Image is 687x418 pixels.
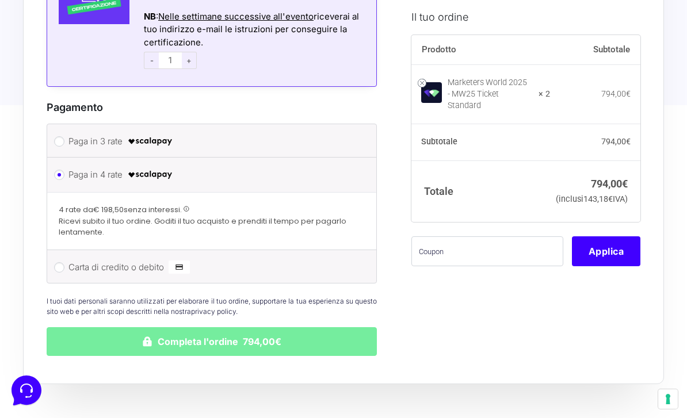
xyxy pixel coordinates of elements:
p: Home [35,328,54,339]
strong: × 2 [539,88,550,99]
img: scalapay-logo-black.png [127,135,173,148]
span: € [626,89,631,98]
p: I tuoi dati personali saranno utilizzati per elaborare il tuo ordine, supportare la tua esperienz... [47,296,377,317]
span: € [626,137,631,146]
img: dark [18,64,41,87]
span: - [144,52,159,69]
img: Marketers World 2025 - MW25 Ticket Standard [421,82,442,102]
bdi: 794,00 [601,137,631,146]
label: Paga in 3 rate [68,133,352,150]
h3: Il tuo ordine [411,9,640,24]
img: dark [55,64,78,87]
th: Prodotto [411,34,549,64]
a: Apri Centro Assistenza [123,143,212,152]
button: Applica [572,236,640,266]
div: Marketers World 2025 - MW25 Ticket Standard [448,76,530,111]
button: Aiuto [150,312,221,339]
th: Subtotale [550,34,640,64]
span: Trova una risposta [18,143,90,152]
img: Carta di credito o debito [169,260,190,274]
input: Coupon [411,236,563,266]
th: Totale [411,160,549,222]
iframe: Customerly Messenger Launcher [9,373,44,408]
strong: NB [144,11,156,22]
span: + [182,52,197,69]
small: (inclusi IVA) [556,194,628,204]
h2: Ciao da Marketers 👋 [9,9,193,28]
h3: Pagamento [47,99,377,115]
p: Messaggi [100,328,131,339]
button: Home [9,312,80,339]
div: : riceverai al tuo indirizzo e-mail le istruzioni per conseguire la certificazione. [144,10,362,49]
span: Nelle settimane successive all'evento [158,11,314,22]
span: 143,18 [583,194,613,204]
input: Cerca un articolo... [26,167,188,179]
bdi: 794,00 [601,89,631,98]
label: Paga in 4 rate [68,166,352,183]
span: Inizia una conversazione [75,103,170,113]
button: Le tue preferenze relative al consenso per le tecnologie di tracciamento [658,389,678,409]
img: scalapay-logo-black.png [127,168,173,182]
img: dark [37,64,60,87]
span: Le tue conversazioni [18,46,98,55]
input: 1 [159,52,182,69]
button: Messaggi [80,312,151,339]
button: Inizia una conversazione [18,97,212,120]
button: Completa l'ordine 794,00€ [47,327,377,356]
label: Carta di credito o debito [68,259,352,276]
a: privacy policy [191,307,236,316]
th: Subtotale [411,124,549,160]
bdi: 794,00 [591,177,628,189]
p: Aiuto [177,328,194,339]
span: € [608,194,613,204]
span: € [622,177,628,189]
